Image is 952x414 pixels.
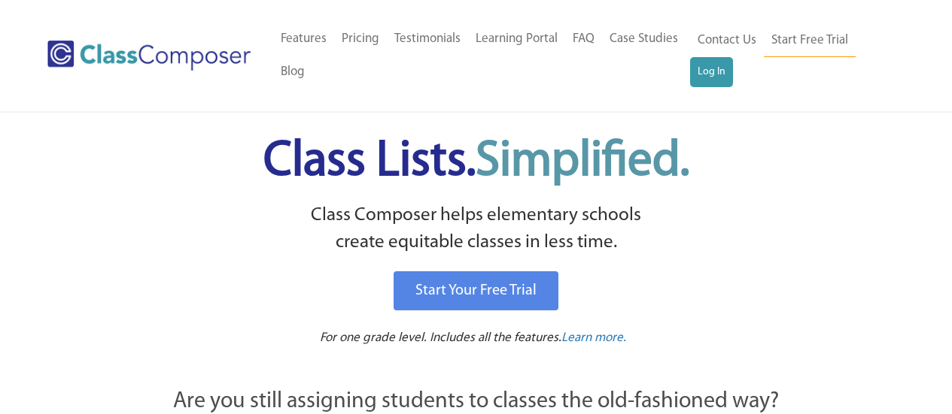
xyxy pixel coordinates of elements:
[690,24,893,87] nav: Header Menu
[273,23,334,56] a: Features
[394,271,558,310] a: Start Your Free Trial
[415,283,537,298] span: Start Your Free Trial
[320,331,561,344] span: For one grade level. Includes all the features.
[273,56,312,89] a: Blog
[602,23,686,56] a: Case Studies
[561,329,626,348] a: Learn more.
[273,23,690,89] nav: Header Menu
[468,23,565,56] a: Learning Portal
[690,24,764,57] a: Contact Us
[387,23,468,56] a: Testimonials
[90,202,862,257] p: Class Composer helps elementary schools create equitable classes in less time.
[565,23,602,56] a: FAQ
[263,137,689,186] span: Class Lists.
[561,331,626,344] span: Learn more.
[334,23,387,56] a: Pricing
[47,41,251,71] img: Class Composer
[764,24,856,58] a: Start Free Trial
[690,57,733,87] a: Log In
[476,137,689,186] span: Simplified.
